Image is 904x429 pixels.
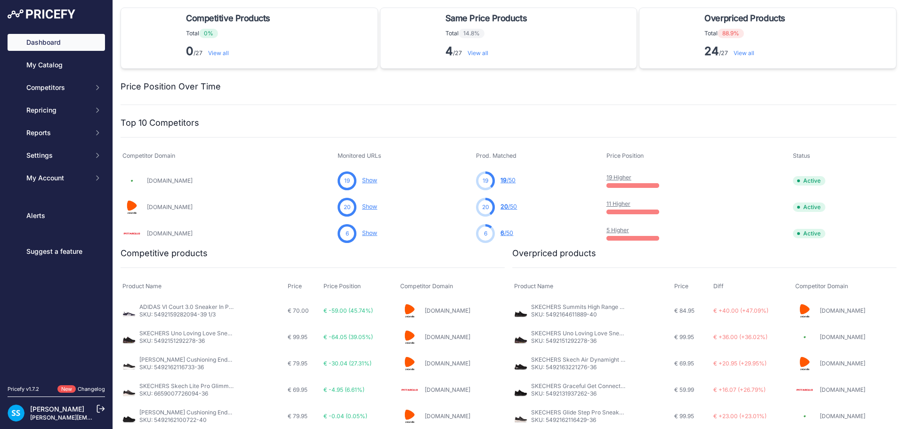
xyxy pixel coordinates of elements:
[476,152,517,159] span: Prod. Matched
[606,227,629,234] a: 5 Higher
[362,203,377,210] a: Show
[26,83,88,92] span: Competitors
[445,44,531,59] p: /27
[704,44,719,58] strong: 24
[425,333,470,340] a: [DOMAIN_NAME]
[8,385,39,393] div: Pricefy v1.7.2
[704,29,789,38] p: Total
[500,203,508,210] span: 20
[531,416,625,424] p: SKU: 5492162116429-36
[531,364,625,371] p: SKU: 5492163221276-36
[713,307,768,314] span: € +40.00 (+47.09%)
[139,356,395,363] a: [PERSON_NAME] Cushioning Endeavour Sneaker In Tessuto Nero Bianco - Donna - Nero Bianco
[531,356,831,363] a: SKECHERS Skech Air Dynamight 2,0 Modern Glimpse Sneaker In Ecopelle Nero Ororosa - Donna - Nero O...
[323,413,367,420] span: € -0.04 (0.05%)
[288,413,307,420] span: € 79.95
[30,414,175,421] a: [PERSON_NAME][EMAIL_ADDRESS][DOMAIN_NAME]
[8,79,105,96] button: Competitors
[338,152,381,159] span: Monitored URLs
[186,44,274,59] p: /27
[500,177,507,184] span: 19
[139,416,234,424] p: SKU: 5492162100722-40
[139,390,234,397] p: SKU: 6659007726094-36
[26,128,88,138] span: Reports
[288,333,307,340] span: € 99.95
[820,333,865,340] a: [DOMAIN_NAME]
[199,29,218,38] span: 0%
[186,12,270,25] span: Competitive Products
[531,390,625,397] p: SKU: 5492131937262-36
[139,409,354,416] a: [PERSON_NAME] Cushioning Endeavour Sneaker In Tessuto Nero - Uomo - Nero
[713,333,767,340] span: € +36.00 (+36.02%)
[606,174,631,181] a: 19 Higher
[8,34,105,51] a: Dashboard
[713,283,724,290] span: Diff
[500,229,504,236] span: 6
[26,151,88,160] span: Settings
[30,405,84,413] a: [PERSON_NAME]
[288,307,309,314] span: € 70.00
[484,229,487,238] span: 6
[713,386,766,393] span: € +16.07 (+26.79%)
[445,12,527,25] span: Same Price Products
[323,386,364,393] span: € -4.95 (6.61%)
[121,247,208,260] h2: Competitive products
[468,49,488,57] a: View all
[606,152,644,159] span: Price Position
[121,80,221,93] h2: Price Position Over Time
[344,177,350,185] span: 19
[344,203,351,211] span: 20
[795,283,848,290] span: Competitor Domain
[820,386,865,393] a: [DOMAIN_NAME]
[820,307,865,314] a: [DOMAIN_NAME]
[362,229,377,236] a: Show
[674,333,694,340] span: € 99.95
[139,330,368,337] a: SKECHERS Uno Loving Love Sneaker In Ecopelle [PERSON_NAME] - [PERSON_NAME]
[323,333,373,340] span: € -64.05 (39.05%)
[346,229,349,238] span: 6
[674,307,694,314] span: € 84.95
[8,170,105,186] button: My Account
[674,360,694,367] span: € 69.95
[147,230,193,237] a: [DOMAIN_NAME]
[482,203,489,211] span: 20
[362,177,377,184] a: Show
[445,44,453,58] strong: 4
[718,29,744,38] span: 88.9%
[704,12,785,25] span: Overpriced Products
[8,57,105,73] a: My Catalog
[425,386,470,393] a: [DOMAIN_NAME]
[139,382,377,389] a: SKECHERS Skech Lite Pro Glimmer Me Sneaker In Tessuto Nero Rosa - [PERSON_NAME]
[500,229,513,236] a: 6/50
[288,360,307,367] span: € 79.95
[425,307,470,314] a: [DOMAIN_NAME]
[8,9,75,19] img: Pricefy Logo
[57,385,76,393] span: New
[186,44,194,58] strong: 0
[139,364,234,371] p: SKU: 5492162116733-36
[323,360,371,367] span: € -30.04 (27.31%)
[531,382,745,389] a: SKECHERS Graceful Get Connected Sneaker In Tessuto Nero - [PERSON_NAME]
[820,360,865,367] a: [DOMAIN_NAME]
[8,243,105,260] a: Suggest a feature
[531,330,760,337] a: SKECHERS Uno Loving Love Sneaker In Ecopelle [PERSON_NAME] - [PERSON_NAME]
[8,207,105,224] a: Alerts
[674,386,694,393] span: € 59.99
[139,311,234,318] p: SKU: 5492159282094-39 1/3
[425,413,470,420] a: [DOMAIN_NAME]
[425,360,470,367] a: [DOMAIN_NAME]
[674,283,688,290] span: Price
[78,386,105,392] a: Changelog
[459,29,484,38] span: 14.8%
[208,49,229,57] a: View all
[531,311,625,318] p: SKU: 5492164611889-40
[122,283,161,290] span: Product Name
[445,29,531,38] p: Total
[147,177,193,184] a: [DOMAIN_NAME]
[26,173,88,183] span: My Account
[288,386,307,393] span: € 69.95
[8,102,105,119] button: Repricing
[820,413,865,420] a: [DOMAIN_NAME]
[713,413,767,420] span: € +23.00 (+23.01%)
[121,116,199,130] h2: Top 10 Competitors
